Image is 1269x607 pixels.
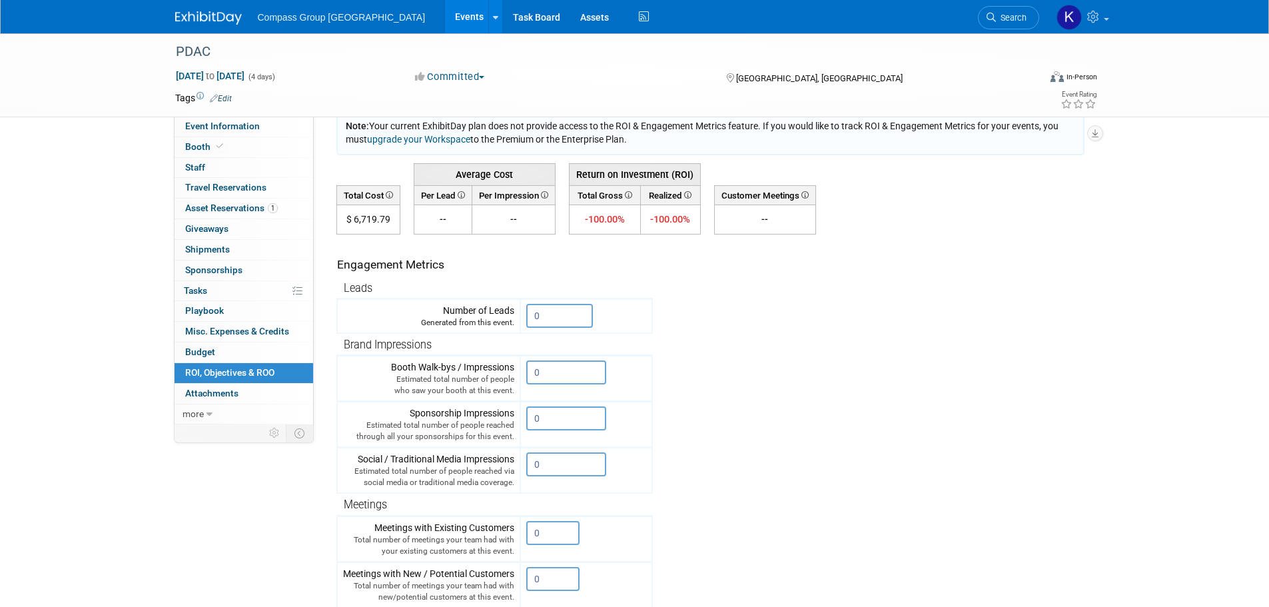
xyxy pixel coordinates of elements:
span: -- [510,214,517,225]
span: Sponsorships [185,265,242,275]
div: Engagement Metrics [337,257,647,273]
td: Tags [175,91,232,105]
span: Brand Impressions [344,338,432,351]
span: [GEOGRAPHIC_DATA], [GEOGRAPHIC_DATA] [736,73,903,83]
div: Estimated total number of people reached via social media or traditional media coverage. [343,466,514,488]
th: Customer Meetings [714,185,815,205]
th: Return on Investment (ROI) [569,163,700,185]
span: Budget [185,346,215,357]
span: Compass Group [GEOGRAPHIC_DATA] [258,12,426,23]
span: -100.00% [650,213,690,225]
span: ROI, Objectives & ROO [185,367,274,378]
span: more [183,408,204,419]
div: Total number of meetings your team had with new/potential customers at this event. [343,580,514,603]
div: Event Format [961,69,1098,89]
div: In-Person [1066,72,1097,82]
span: Staff [185,162,205,173]
div: Number of Leads [343,304,514,328]
span: -100.00% [585,213,625,225]
div: Social / Traditional Media Impressions [343,452,514,488]
span: (4 days) [247,73,275,81]
span: Meetings [344,498,387,511]
img: Krystal Dupuis [1057,5,1082,30]
span: -- [440,214,446,225]
div: Estimated total number of people who saw your booth at this event. [343,374,514,396]
span: Booth [185,141,226,152]
td: $ 6,719.79 [336,205,400,235]
div: Sponsorship Impressions [343,406,514,442]
span: Search [996,13,1027,23]
span: Event Information [185,121,260,131]
span: Misc. Expenses & Credits [185,326,289,336]
a: Misc. Expenses & Credits [175,322,313,342]
span: Note: [346,121,369,131]
th: Total Cost [336,185,400,205]
span: 1 [268,203,278,213]
img: ExhibitDay [175,11,242,25]
span: Travel Reservations [185,182,266,193]
span: Giveaways [185,223,228,234]
div: Total number of meetings your team had with your existing customers at this event. [343,534,514,557]
th: Average Cost [414,163,555,185]
img: Format-Inperson.png [1051,71,1064,82]
div: Generated from this event. [343,317,514,328]
td: Personalize Event Tab Strip [263,424,286,442]
div: Meetings with Existing Customers [343,521,514,557]
a: Search [978,6,1039,29]
span: Asset Reservations [185,203,278,213]
a: Event Information [175,117,313,137]
a: Sponsorships [175,261,313,281]
span: Leads [344,282,372,295]
a: Travel Reservations [175,178,313,198]
a: ROI, Objectives & ROO [175,363,313,383]
a: Edit [210,94,232,103]
a: Playbook [175,301,313,321]
span: to [204,71,216,81]
span: Tasks [184,285,207,296]
th: Per Lead [414,185,472,205]
a: Attachments [175,384,313,404]
div: Booth Walk-bys / Impressions [343,360,514,396]
span: Your current ExhibitDay plan does not provide access to the ROI & Engagement Metrics feature. If ... [346,121,1058,145]
div: Meetings with New / Potential Customers [343,567,514,603]
td: Toggle Event Tabs [286,424,313,442]
th: Realized [641,185,700,205]
th: Total Gross [569,185,641,205]
i: Booth reservation complete [216,143,223,150]
a: upgrade your Workspace [367,134,470,145]
a: more [175,404,313,424]
button: Committed [410,70,490,84]
a: Giveaways [175,219,313,239]
a: Tasks [175,281,313,301]
a: Staff [175,158,313,178]
a: Booth [175,137,313,157]
a: Asset Reservations1 [175,199,313,219]
div: -- [720,213,810,226]
div: Event Rating [1060,91,1096,98]
div: Estimated total number of people reached through all your sponsorships for this event. [343,420,514,442]
a: Budget [175,342,313,362]
span: Shipments [185,244,230,255]
span: Attachments [185,388,238,398]
span: [DATE] [DATE] [175,70,245,82]
th: Per Impression [472,185,555,205]
span: Playbook [185,305,224,316]
div: PDAC [171,40,1019,64]
a: Shipments [175,240,313,260]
